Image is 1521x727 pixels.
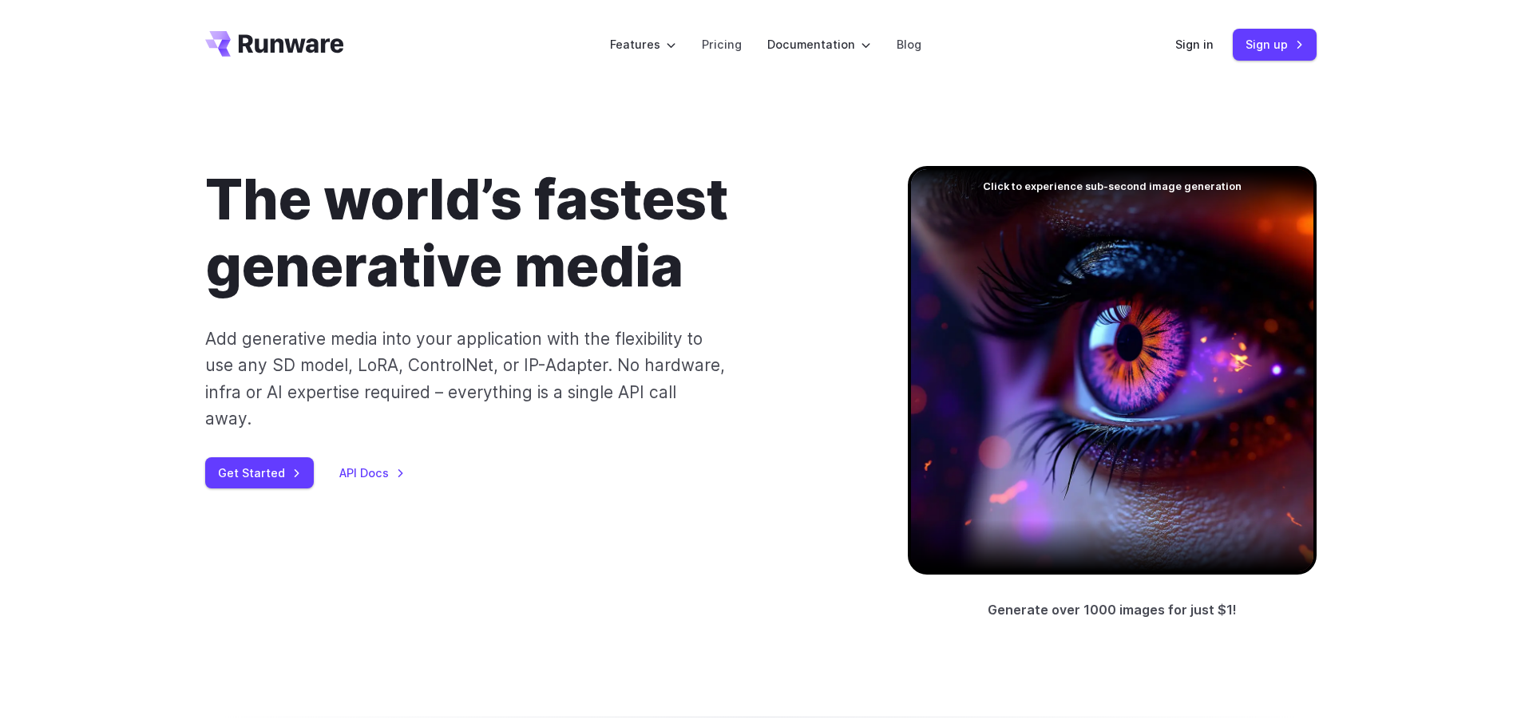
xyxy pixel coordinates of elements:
[1233,29,1317,60] a: Sign up
[897,35,921,53] a: Blog
[205,457,314,488] a: Get Started
[988,600,1237,621] p: Generate over 1000 images for just $1!
[702,35,742,53] a: Pricing
[610,35,676,53] label: Features
[205,326,727,432] p: Add generative media into your application with the flexibility to use any SD model, LoRA, Contro...
[1175,35,1214,53] a: Sign in
[205,166,857,300] h1: The world’s fastest generative media
[767,35,871,53] label: Documentation
[339,464,405,482] a: API Docs
[205,31,344,57] a: Go to /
